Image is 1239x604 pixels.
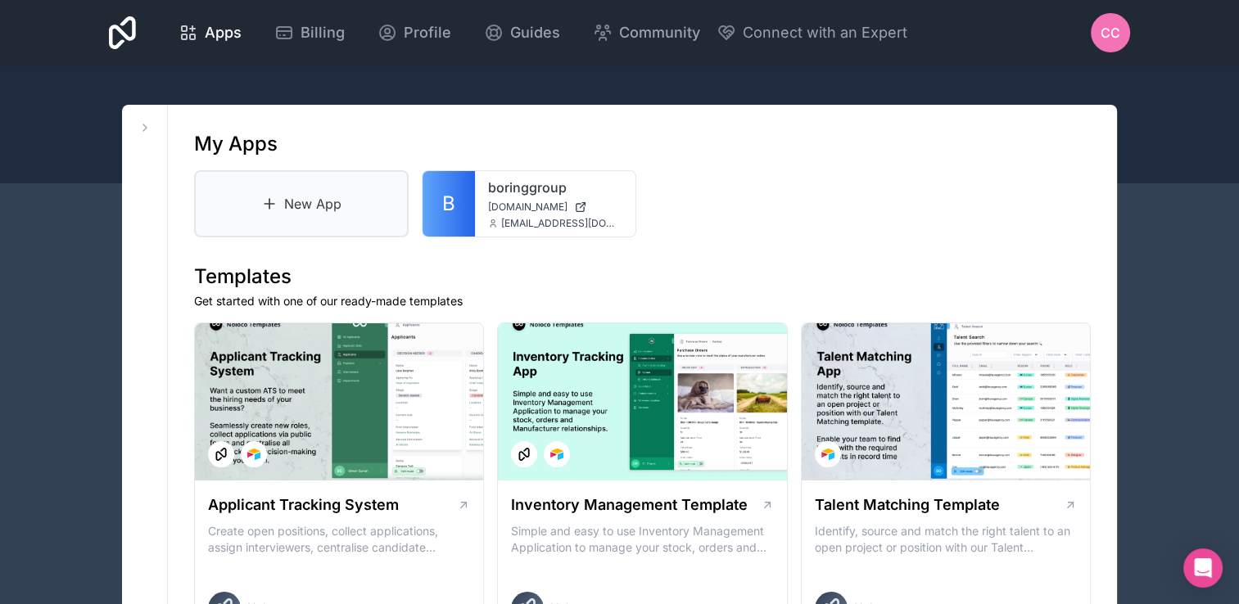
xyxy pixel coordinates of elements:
span: B [442,191,455,217]
p: Create open positions, collect applications, assign interviewers, centralise candidate feedback a... [208,523,470,556]
a: Billing [261,15,358,51]
p: Simple and easy to use Inventory Management Application to manage your stock, orders and Manufact... [511,523,773,556]
a: boringgroup [488,178,622,197]
span: [DOMAIN_NAME] [488,201,567,214]
a: Profile [364,15,464,51]
h1: Talent Matching Template [815,494,1000,516]
h1: My Apps [194,131,278,157]
span: Guides [510,21,560,44]
div: Open Intercom Messenger [1183,548,1223,588]
span: Connect with an Expert [743,21,907,44]
a: Apps [165,15,255,51]
h1: Applicant Tracking System [208,494,399,516]
img: Airtable Logo [550,448,563,461]
span: Community [619,21,700,44]
span: Profile [404,21,451,44]
span: Billing [301,21,345,44]
a: Guides [471,15,573,51]
span: Apps [205,21,242,44]
img: Airtable Logo [247,448,260,461]
span: [EMAIL_ADDRESS][DOMAIN_NAME] [501,217,622,230]
a: [DOMAIN_NAME] [488,201,622,214]
img: Airtable Logo [821,448,834,461]
p: Identify, source and match the right talent to an open project or position with our Talent Matchi... [815,523,1077,556]
a: Community [580,15,713,51]
span: CC [1101,23,1120,43]
p: Get started with one of our ready-made templates [194,293,1091,309]
button: Connect with an Expert [717,21,907,44]
a: B [423,171,475,237]
h1: Inventory Management Template [511,494,748,516]
h1: Templates [194,264,1091,290]
a: New App [194,170,409,237]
